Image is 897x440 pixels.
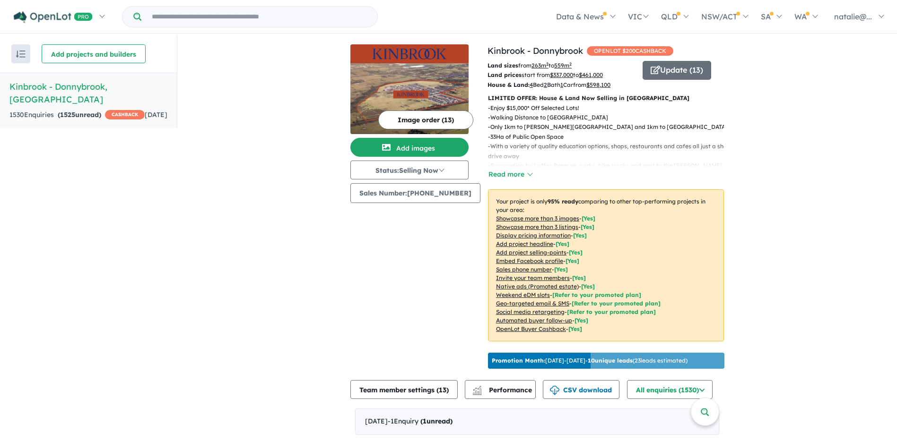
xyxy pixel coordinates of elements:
u: Weekend eDM slots [496,291,550,298]
span: [ Yes ] [554,266,568,273]
u: Showcase more than 3 images [496,215,579,222]
button: Add projects and builders [42,44,146,63]
span: CASHBACK [105,110,145,119]
span: natalie@... [834,12,872,21]
sup: 2 [546,61,549,67]
span: [Refer to your promoted plan] [567,308,656,315]
img: line-chart.svg [473,386,481,391]
u: 4 [530,81,533,88]
img: Openlot PRO Logo White [14,11,93,23]
span: [ Yes ] [573,232,587,239]
span: [ Yes ] [556,240,569,247]
p: from [488,61,636,70]
button: Image order (13) [378,110,473,129]
p: - Enjoy $15,000* Off Selected Lots! [488,103,732,113]
span: 1525 [60,110,75,119]
span: [ Yes ] [572,274,586,281]
img: download icon [550,386,559,395]
u: Invite your team members [496,274,570,281]
strong: ( unread) [420,417,453,425]
a: Kinbrook - Donnybrook [488,45,583,56]
span: to [573,71,603,78]
p: - Surrounding by Laffan Reserve, parks, bike tracks and next to the [PERSON_NAME][GEOGRAPHIC_DATA] [488,161,732,180]
u: Native ads (Promoted estate) [496,283,579,290]
strong: ( unread) [58,110,101,119]
u: Social media retargeting [496,308,565,315]
p: - 33Ha of Public Open Space [488,132,732,142]
span: - 1 Enquir y [388,417,453,425]
a: Kinbrook - Donnybrook LogoKinbrook - Donnybrook [350,44,469,134]
img: Kinbrook - Donnybrook [350,63,469,134]
img: bar-chart.svg [472,389,482,395]
u: Showcase more than 3 listings [496,223,578,230]
span: to [549,62,572,69]
u: Embed Facebook profile [496,257,563,264]
u: 559 m [554,62,572,69]
u: Add project headline [496,240,553,247]
div: [DATE] [355,408,719,435]
input: Try estate name, suburb, builder or developer [143,7,375,27]
p: - Only 1km to [PERSON_NAME][GEOGRAPHIC_DATA] and 1km to [GEOGRAPHIC_DATA] [488,122,732,132]
button: CSV download [543,380,619,399]
button: Read more [488,169,532,180]
span: [Refer to your promoted plan] [552,291,641,298]
span: [Refer to your promoted plan] [572,300,661,307]
span: 1 [423,417,427,425]
p: Your project is only comparing to other top-performing projects in your area: - - - - - - - - - -... [488,189,724,341]
span: Performance [474,386,532,394]
u: 2 [544,81,547,88]
span: [Yes] [568,325,582,332]
u: $ 461,000 [579,71,603,78]
u: $ 598,100 [586,81,610,88]
b: 10 unique leads [588,357,633,364]
u: 1 [560,81,563,88]
img: Kinbrook - Donnybrook Logo [354,48,465,59]
button: Status:Selling Now [350,161,469,179]
b: Promotion Month: [492,357,545,364]
span: [Yes] [581,283,595,290]
p: - Walking Distance to [GEOGRAPHIC_DATA] [488,113,732,122]
p: LIMITED OFFER: House & Land Now Selling in [GEOGRAPHIC_DATA] [488,93,724,103]
u: Geo-targeted email & SMS [496,300,569,307]
b: Land prices [488,71,522,78]
p: Bed Bath Car from [488,80,636,90]
button: Sales Number:[PHONE_NUMBER] [350,183,480,203]
p: [DATE] - [DATE] - ( 23 leads estimated) [492,356,688,365]
span: OPENLOT $ 200 CASHBACK [587,46,673,56]
b: 95 % ready [548,198,578,205]
u: Automated buyer follow-up [496,317,572,324]
span: [ Yes ] [566,257,579,264]
span: [ Yes ] [569,249,583,256]
b: Land sizes [488,62,518,69]
button: Add images [350,138,469,157]
u: Display pricing information [496,232,571,239]
p: start from [488,70,636,80]
span: [ Yes ] [581,223,594,230]
u: Sales phone number [496,266,552,273]
button: Team member settings (13) [350,380,458,399]
button: Update (13) [643,61,711,80]
img: sort.svg [16,51,26,58]
b: House & Land: [488,81,530,88]
p: - With a variety of quality education options, shops, restaurants and cafes all just a short driv... [488,142,732,161]
span: 13 [439,386,446,394]
u: OpenLot Buyer Cashback [496,325,566,332]
span: [Yes] [575,317,588,324]
button: Performance [465,380,536,399]
u: $ 337,000 [550,71,573,78]
u: Add project selling-points [496,249,566,256]
u: 263 m [531,62,549,69]
span: [DATE] [145,110,167,119]
span: [ Yes ] [582,215,595,222]
button: All enquiries (1530) [627,380,713,399]
sup: 2 [569,61,572,67]
div: 1530 Enquir ies [9,110,145,121]
h5: Kinbrook - Donnybrook , [GEOGRAPHIC_DATA] [9,80,167,106]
